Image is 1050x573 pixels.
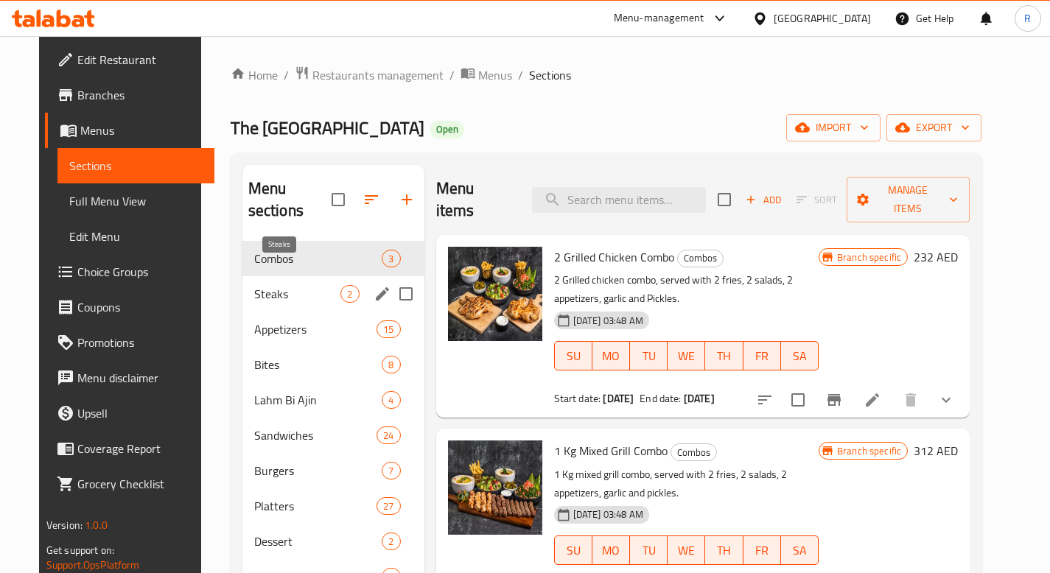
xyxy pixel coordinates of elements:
span: Combos [678,250,723,267]
button: MO [592,535,630,565]
span: R [1024,10,1031,27]
span: 24 [377,429,399,443]
span: End date: [640,389,681,408]
button: WE [668,535,705,565]
div: Bites [254,356,382,373]
a: Coupons [45,289,214,325]
span: Add [743,191,783,208]
button: export [886,114,981,141]
div: items [340,285,359,303]
span: Branch specific [831,444,907,458]
button: FR [743,535,781,565]
button: MO [592,341,630,370]
a: Choice Groups [45,254,214,289]
span: SU [561,345,587,367]
li: / [284,66,289,84]
span: 7 [382,464,399,478]
a: Promotions [45,325,214,360]
span: Promotions [77,334,203,351]
h6: 232 AED [914,247,958,267]
span: Menus [80,122,203,139]
span: Dessert [254,532,382,550]
span: The [GEOGRAPHIC_DATA] [231,111,424,144]
span: FR [749,540,775,561]
button: show more [928,382,964,418]
span: 15 [377,323,399,337]
button: FR [743,341,781,370]
a: Full Menu View [57,183,214,219]
span: Coupons [77,298,203,316]
span: Select section first [787,189,847,211]
div: Combos [671,443,717,461]
span: Steaks [254,285,341,303]
span: Restaurants management [312,66,444,84]
span: Choice Groups [77,263,203,281]
div: Lahm Bi Ajin [254,391,382,409]
h2: Menu sections [248,177,332,222]
b: [DATE] [603,389,634,408]
span: Menu disclaimer [77,369,203,387]
button: SU [554,341,592,370]
span: TU [636,540,662,561]
span: MO [598,540,624,561]
div: Steaks2edit [242,276,424,312]
span: MO [598,345,624,367]
button: delete [893,382,928,418]
button: Manage items [847,177,970,222]
div: Burgers [254,462,382,479]
span: Edit Restaurant [77,51,203,68]
span: Get support on: [46,541,114,560]
svg: Show Choices [937,391,955,409]
span: Platters [254,497,377,515]
a: Menus [45,113,214,148]
span: TU [636,345,662,367]
button: SA [781,535,819,565]
div: Menu-management [614,10,704,27]
button: SU [554,535,592,565]
p: 1 Kg mixed grill combo, served with 2 fries, 2 salads, 2 appetizers, garlic and pickles. [554,465,819,502]
span: Sort sections [354,182,389,217]
a: Coverage Report [45,431,214,466]
button: sort-choices [747,382,783,418]
a: Restaurants management [295,66,444,85]
span: 1.0.0 [85,516,108,535]
button: edit [371,283,393,305]
span: SU [561,540,587,561]
button: TU [630,535,668,565]
h2: Menu items [436,177,514,222]
div: Combos3 [242,241,424,276]
li: / [518,66,523,84]
button: Add section [389,182,424,217]
button: TH [705,341,743,370]
a: Menus [461,66,512,85]
span: Start date: [554,389,601,408]
span: Edit Menu [69,228,203,245]
span: 27 [377,499,399,513]
b: [DATE] [684,389,715,408]
a: Sections [57,148,214,183]
span: [DATE] 03:48 AM [567,314,649,328]
span: Manage items [858,181,958,218]
button: WE [668,341,705,370]
span: Upsell [77,404,203,422]
span: Menus [478,66,512,84]
span: import [798,119,869,137]
div: items [382,391,400,409]
span: Branch specific [831,250,907,264]
span: 3 [382,252,399,266]
button: SA [781,341,819,370]
span: Open [430,123,464,136]
button: TU [630,341,668,370]
div: Combos [254,250,382,267]
div: Sandwiches [254,426,377,444]
a: Upsell [45,396,214,431]
div: items [382,250,400,267]
div: items [382,356,400,373]
div: items [377,426,400,444]
nav: breadcrumb [231,66,982,85]
span: Sections [529,66,571,84]
span: 2 [341,287,358,301]
span: 2 [382,535,399,549]
span: [DATE] 03:48 AM [567,507,649,521]
div: items [382,462,400,479]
